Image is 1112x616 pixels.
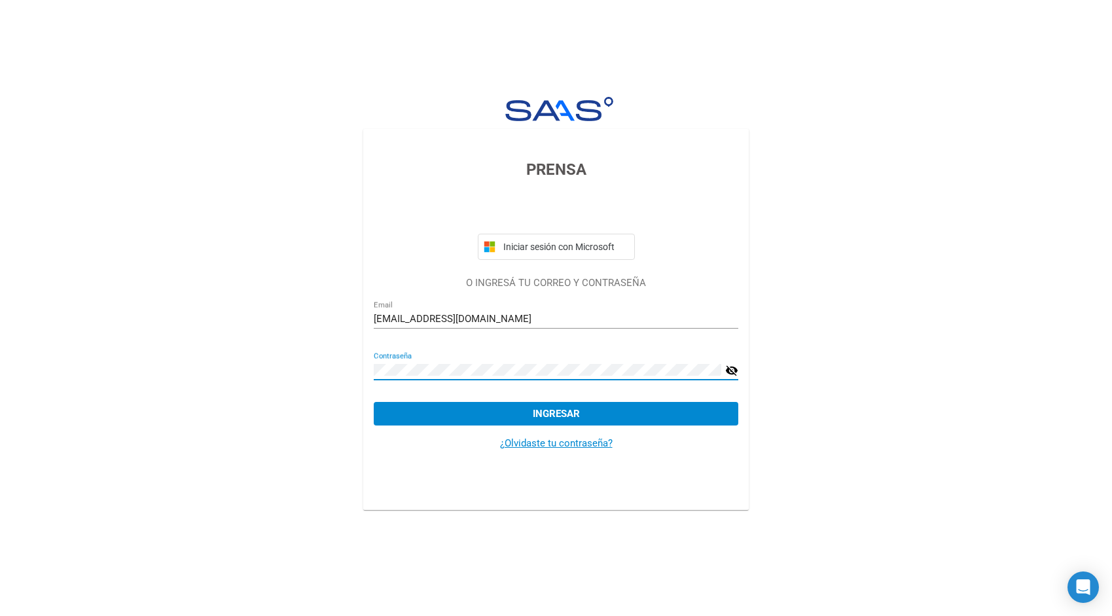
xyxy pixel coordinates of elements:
[374,158,738,181] h3: PRENSA
[501,242,629,252] span: Iniciar sesión con Microsoft
[374,276,738,291] p: O INGRESÁ TU CORREO Y CONTRASEÑA
[725,363,738,378] mat-icon: visibility_off
[500,437,613,449] a: ¿Olvidaste tu contraseña?
[533,408,580,420] span: Ingresar
[374,402,738,426] button: Ingresar
[1067,571,1099,603] div: Open Intercom Messenger
[471,196,641,225] iframe: Botón Iniciar sesión con Google
[478,234,635,260] button: Iniciar sesión con Microsoft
